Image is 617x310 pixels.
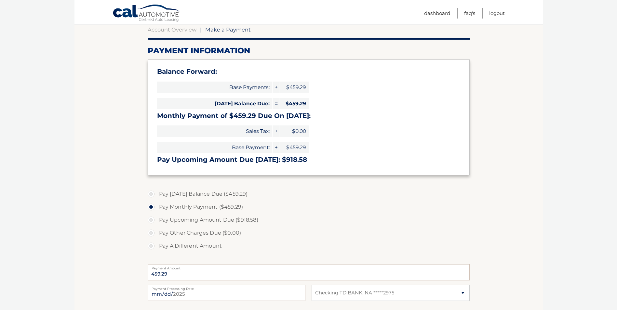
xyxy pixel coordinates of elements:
span: $0.00 [279,125,309,137]
h3: Monthly Payment of $459.29 Due On [DATE]: [157,112,460,120]
span: $459.29 [279,98,309,109]
label: Pay Upcoming Amount Due ($918.58) [148,213,470,226]
span: + [273,142,279,153]
h3: Pay Upcoming Amount Due [DATE]: $918.58 [157,156,460,164]
a: Account Overview [148,26,196,33]
span: Sales Tax: [157,125,272,137]
span: [DATE] Balance Due: [157,98,272,109]
a: Logout [489,8,505,19]
label: Pay A Different Amount [148,239,470,252]
span: $459.29 [279,82,309,93]
a: FAQ's [464,8,475,19]
input: Payment Date [148,285,305,301]
label: Pay [DATE] Balance Due ($459.29) [148,187,470,200]
span: Base Payments: [157,82,272,93]
span: | [200,26,202,33]
h2: Payment Information [148,46,470,56]
span: Base Payment: [157,142,272,153]
a: Dashboard [424,8,450,19]
label: Pay Other Charges Due ($0.00) [148,226,470,239]
label: Pay Monthly Payment ($459.29) [148,200,470,213]
label: Payment Amount [148,264,470,269]
h3: Balance Forward: [157,68,460,76]
span: $459.29 [279,142,309,153]
label: Payment Processing Date [148,285,305,290]
a: Cal Automotive [113,4,181,23]
span: = [273,98,279,109]
span: Make a Payment [205,26,251,33]
span: + [273,82,279,93]
span: + [273,125,279,137]
input: Payment Amount [148,264,470,280]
